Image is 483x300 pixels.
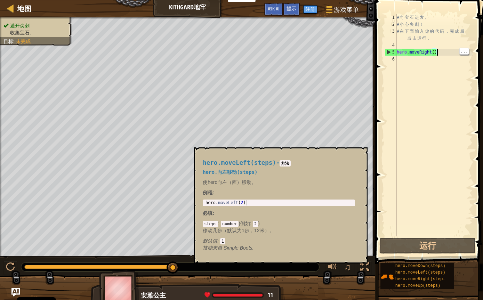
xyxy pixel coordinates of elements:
em: Simple Boots. [203,245,253,251]
div: ( ) [203,220,355,244]
span: : [250,221,253,226]
code: 1 [220,238,225,244]
span: : [212,210,214,216]
h4: - [203,160,355,166]
span: 默认值 [203,238,217,244]
span: hero.向左移动(steps) [203,169,257,175]
p: 使hero向左（西）移动。 [203,179,355,186]
strong: : [203,190,214,195]
span: : [218,221,221,226]
span: 例程 [203,190,212,195]
code: number [221,221,239,227]
span: 必填 [203,210,212,216]
span: hero.moveLeft(steps) [203,159,276,166]
code: steps [203,221,218,227]
span: : [217,238,220,244]
span: 技能来自 [203,245,224,251]
code: 2 [253,221,258,227]
p: 移动几步（默认为1步，12米）。 [203,227,355,234]
span: 例如 [240,221,250,226]
code: 方法 [280,160,291,167]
